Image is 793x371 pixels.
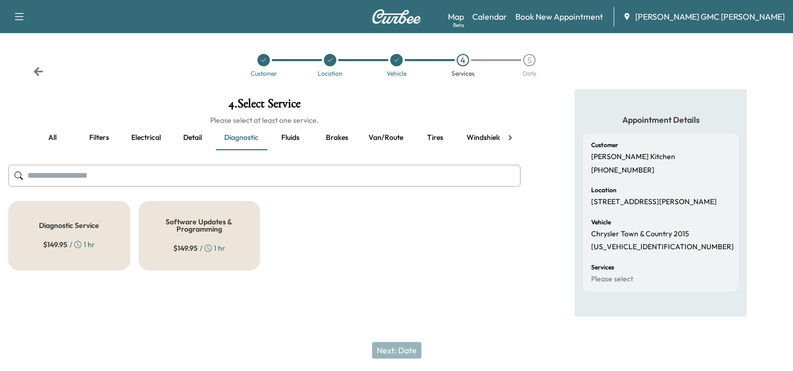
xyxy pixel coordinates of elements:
h5: Appointment Details [583,114,739,125]
a: Book New Appointment [515,10,603,23]
div: 5 [523,54,536,66]
div: Beta [453,21,464,29]
h5: Diagnostic Service [39,222,99,229]
h6: Location [591,187,617,193]
button: Diagnostic [216,125,267,150]
button: all [29,125,76,150]
button: Fluids [267,125,313,150]
h1: 4 . Select Service [8,97,521,115]
div: Vehicle [387,70,406,77]
button: Van/route [360,125,412,150]
p: [US_VEHICLE_IDENTIFICATION_NUMBER] [591,242,734,252]
h6: Vehicle [591,219,611,225]
button: Windshield [458,125,510,150]
button: Detail [169,125,216,150]
p: [PHONE_NUMBER] [591,166,654,175]
div: basic tabs example [29,125,500,150]
span: $ 149.95 [43,239,67,250]
p: [STREET_ADDRESS][PERSON_NAME] [591,197,717,207]
a: MapBeta [448,10,464,23]
div: Back [33,66,44,77]
h6: Please select at least one service. [8,115,521,125]
a: Calendar [472,10,507,23]
button: Electrical [122,125,169,150]
div: Services [452,70,474,77]
div: Location [318,70,343,77]
button: Filters [76,125,122,150]
span: $ 149.95 [173,243,198,253]
h5: Software Updates & Programming [156,218,243,233]
button: Brakes [313,125,360,150]
div: / 1 hr [173,243,225,253]
img: Curbee Logo [372,9,421,24]
p: [PERSON_NAME] Kitchen [591,152,675,162]
p: Chrysler Town & Country 2015 [591,230,689,239]
div: Customer [251,70,277,77]
div: 4 [457,54,469,66]
h6: Services [591,264,614,270]
h6: Customer [591,142,618,148]
span: [PERSON_NAME] GMC [PERSON_NAME] [635,10,785,23]
button: Tires [412,125,458,150]
div: / 1 hr [43,239,95,250]
p: Please select [591,275,633,284]
div: Date [523,70,536,77]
